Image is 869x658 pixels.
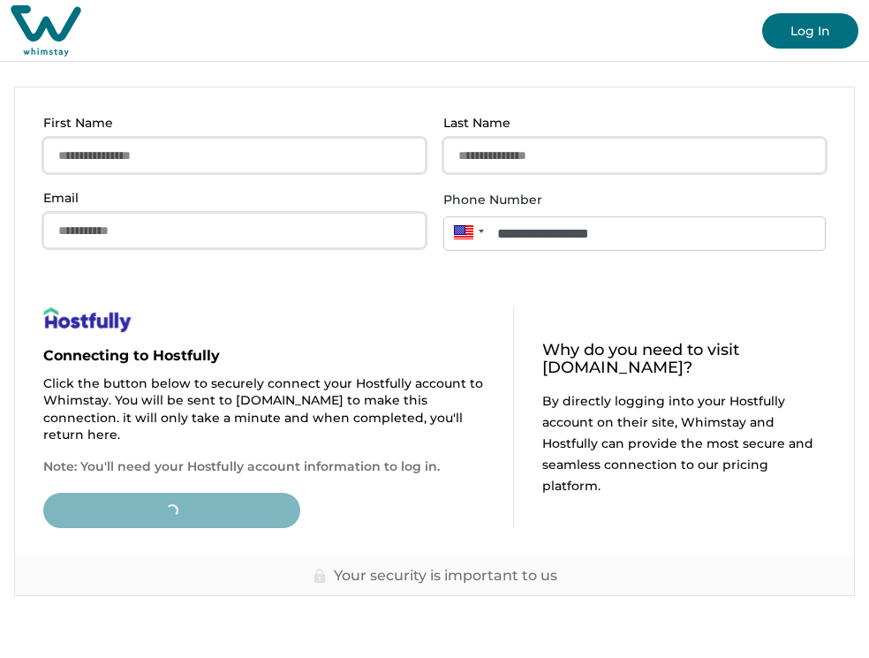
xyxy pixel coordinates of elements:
p: By directly logging into your Hostfully account on their site, Whimstay and Hostfully can provide... [542,390,826,496]
div: United States: + 1 [443,216,489,247]
label: Phone Number [443,191,815,209]
p: Note: You'll need your Hostfully account information to log in. [43,458,485,476]
p: Connecting to Hostfully [43,347,485,365]
p: First Name [43,116,415,131]
img: help-page-image [43,306,132,333]
p: Why do you need to visit [DOMAIN_NAME]? [542,342,826,376]
p: Your security is important to us [334,567,557,585]
p: Email [43,191,415,206]
img: Whimstay Host [11,5,81,57]
p: Click the button below to securely connect your Hostfully account to Whimstay. You will be sent t... [43,375,485,444]
p: Last Name [443,116,815,131]
button: Log In [762,13,858,49]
